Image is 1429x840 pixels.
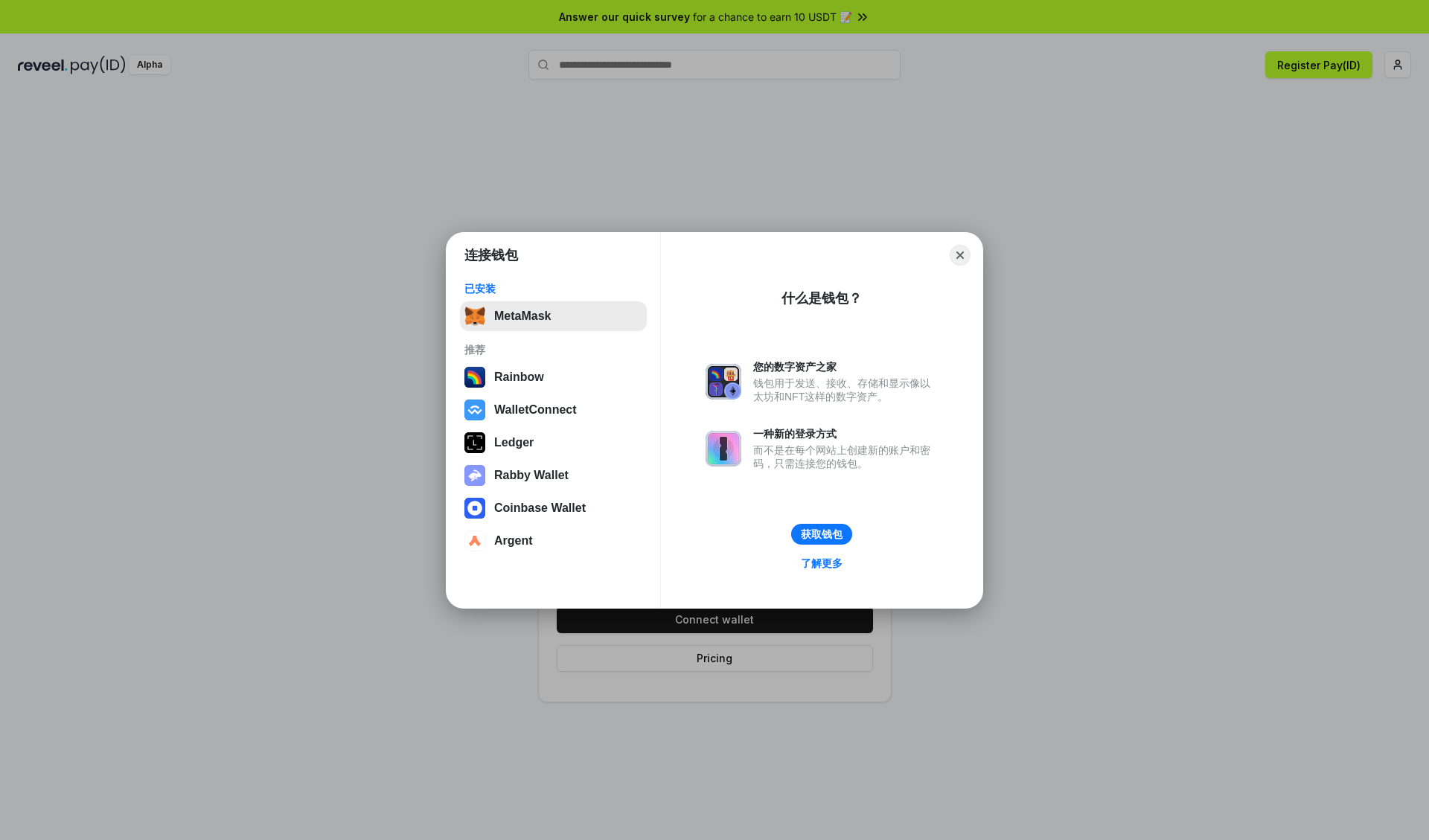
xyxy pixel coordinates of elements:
[460,526,647,556] button: Argent
[494,534,533,548] div: Argent
[460,395,647,425] button: WalletConnect
[464,343,642,356] div: 推荐
[464,246,518,264] h1: 连接钱包
[753,376,938,403] div: 钱包用于发送、接收、存储和显示像以太坊和NFT这样的数字资产。
[753,360,938,373] div: 您的数字资产之家
[460,493,647,523] button: Coinbase Wallet
[464,432,485,453] img: svg+xml,%3Csvg%20xmlns%3D%22http%3A%2F%2Fwww.w3.org%2F2000%2Fsvg%22%20width%3D%2228%22%20height%3...
[801,528,843,541] div: 获取钱包
[706,364,741,400] img: svg+xml,%3Csvg%20xmlns%3D%22http%3A%2F%2Fwww.w3.org%2F2000%2Fsvg%22%20fill%3D%22none%22%20viewBox...
[494,371,544,384] div: Rainbow
[494,403,577,417] div: WalletConnect
[494,436,534,449] div: Ledger
[464,465,485,486] img: svg+xml,%3Csvg%20xmlns%3D%22http%3A%2F%2Fwww.w3.org%2F2000%2Fsvg%22%20fill%3D%22none%22%20viewBox...
[792,554,851,573] a: 了解更多
[464,367,485,388] img: svg+xml,%3Csvg%20width%3D%22120%22%20height%3D%22120%22%20viewBox%3D%220%200%20120%20120%22%20fil...
[494,501,586,515] div: Coinbase Wallet
[464,498,485,519] img: svg+xml,%3Csvg%20width%3D%2228%22%20height%3D%2228%22%20viewBox%3D%220%200%2028%2028%22%20fill%3D...
[460,461,647,490] button: Rabby Wallet
[753,427,938,440] div: 一种新的登录方式
[464,530,485,551] img: svg+xml,%3Csvg%20width%3D%2228%22%20height%3D%2228%22%20viewBox%3D%220%200%2028%2028%22%20fill%3D...
[494,469,569,482] div: Rabby Wallet
[460,362,647,392] button: Rainbow
[464,306,485,327] img: svg+xml,%3Csvg%20fill%3D%22none%22%20height%3D%2233%22%20viewBox%3D%220%200%2035%2033%22%20width%...
[464,400,485,420] img: svg+xml,%3Csvg%20width%3D%2228%22%20height%3D%2228%22%20viewBox%3D%220%200%2028%2028%22%20fill%3D...
[781,289,862,307] div: 什么是钱包？
[494,310,551,323] div: MetaMask
[791,524,852,545] button: 获取钱包
[464,282,642,295] div: 已安装
[460,301,647,331] button: MetaMask
[950,245,971,266] button: Close
[460,428,647,458] button: Ledger
[801,557,843,570] div: 了解更多
[753,443,938,470] div: 而不是在每个网站上创建新的账户和密码，只需连接您的钱包。
[706,431,741,467] img: svg+xml,%3Csvg%20xmlns%3D%22http%3A%2F%2Fwww.w3.org%2F2000%2Fsvg%22%20fill%3D%22none%22%20viewBox...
